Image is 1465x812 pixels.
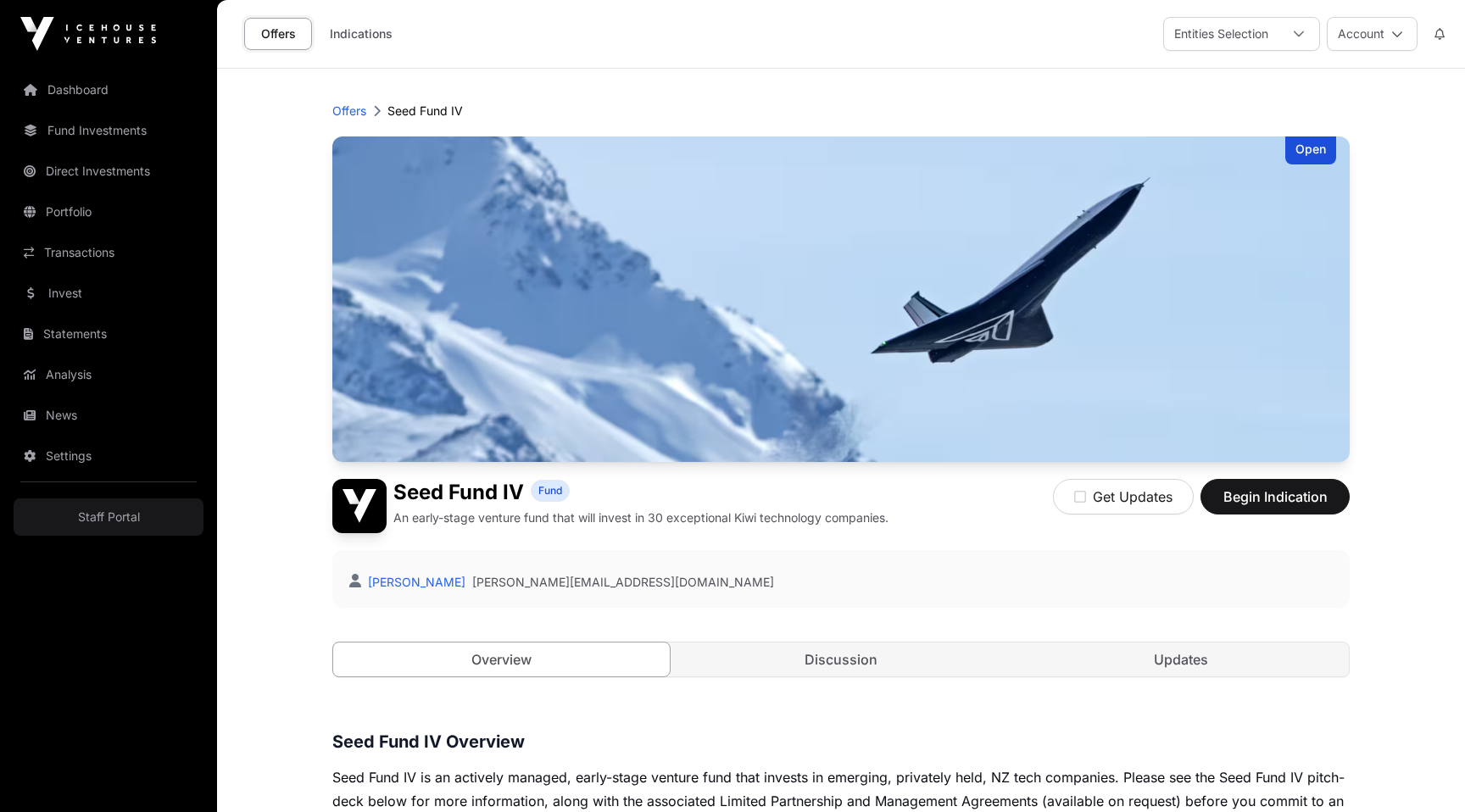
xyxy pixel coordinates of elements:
[332,642,671,677] a: Overview
[14,71,203,108] a: Dashboard
[387,103,463,120] p: Seed Fund IV
[472,574,774,591] a: [PERSON_NAME][EMAIL_ADDRESS][DOMAIN_NAME]
[1200,496,1350,513] a: Begin Indication
[393,479,524,506] h1: Seed Fund IV
[333,642,1349,676] nav: Tabs
[14,153,203,190] a: Direct Investments
[14,356,203,393] a: Analysis
[14,397,203,434] a: News
[1012,642,1349,676] a: Updates
[393,509,888,526] p: An early-stage venture fund that will invest in 30 exceptional Kiwi technology companies.
[1164,18,1278,50] div: Entities Selection
[319,18,404,50] a: Indications
[14,234,203,271] a: Transactions
[14,112,203,149] a: Fund Investments
[14,437,203,475] a: Settings
[14,315,203,353] a: Statements
[1327,17,1418,51] button: Account
[1053,479,1194,514] button: Get Updates
[14,275,203,312] a: Invest
[1285,136,1336,164] div: Open
[1200,479,1350,514] button: Begin Indication
[332,479,387,533] img: Seed Fund IV
[1380,731,1465,812] iframe: Chat Widget
[1222,487,1329,507] span: Begin Indication
[14,498,203,536] a: Staff Portal
[14,193,203,231] a: Portfolio
[332,136,1350,462] img: Seed Fund IV
[244,18,312,50] a: Offers
[20,17,156,51] img: Icehouse Ventures Logo
[365,575,465,589] a: [PERSON_NAME]
[538,484,562,498] span: Fund
[332,728,1350,755] h3: Seed Fund IV Overview
[332,103,366,120] a: Offers
[673,642,1010,676] a: Discussion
